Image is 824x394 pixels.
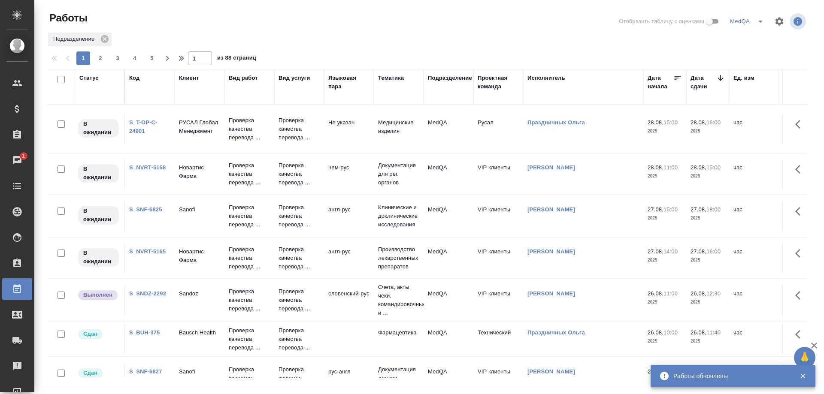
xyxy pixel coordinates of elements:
p: Проверка качества перевода ... [229,161,270,187]
button: Здесь прячутся важные кнопки [790,285,811,306]
button: Закрыть [794,372,812,380]
span: Посмотреть информацию [790,13,808,30]
p: 14:00 [663,248,678,255]
td: MedQA [424,363,473,393]
div: Языковая пара [328,74,370,91]
div: Код [129,74,139,82]
a: Праздничных Ольга [527,329,585,336]
p: 12:30 [706,290,721,297]
td: VIP клиенты [473,285,523,315]
a: S_BUH-375 [129,329,160,336]
td: нем-рус [324,159,374,189]
p: Sanofi [179,367,220,376]
p: 2025 [691,256,725,265]
td: Русал [473,114,523,144]
a: [PERSON_NAME] [527,368,575,375]
p: Проверка качества перевода ... [229,203,270,229]
button: 5 [145,51,159,65]
div: Ед. изм [733,74,754,82]
td: VIP клиенты [473,159,523,189]
p: Проверка качества перевода ... [279,116,320,142]
p: 2025 [691,172,725,180]
button: Здесь прячутся важные кнопки [790,114,811,135]
div: Статус [79,74,99,82]
p: 26.08, [691,329,706,336]
span: из 88 страниц [217,53,256,65]
td: VIP клиенты [473,243,523,273]
a: 1 [2,150,32,171]
p: 27.08, [648,206,663,213]
div: split button [728,15,769,28]
p: 2025 [648,337,682,346]
td: MedQA [424,243,473,273]
p: Проверка качества перевода ... [229,287,270,313]
button: Здесь прячутся важные кнопки [790,201,811,222]
p: 16:00 [706,119,721,126]
td: Не указан [324,114,374,144]
p: В ожидании [83,165,114,182]
td: час [729,285,779,315]
button: 2 [94,51,107,65]
p: 2025 [648,127,682,135]
p: 11:00 [663,290,678,297]
div: Менеджер проверил работу исполнителя, передает ее на следующий этап [77,328,120,340]
td: 1.66 [779,363,822,393]
p: 27.08, [648,248,663,255]
p: 11:40 [706,329,721,336]
td: VIP клиенты [473,201,523,231]
p: Клинические и доклинические исследования [378,203,419,229]
button: 3 [111,51,124,65]
div: Дата начала [648,74,673,91]
p: Выполнен [83,291,112,299]
td: MedQA [424,324,473,354]
td: час [729,114,779,144]
p: Сдан [83,369,97,377]
span: 5 [145,54,159,63]
td: Технический [473,324,523,354]
div: Подразделение [428,74,472,82]
p: РУСАЛ Глобал Менеджмент [179,118,220,135]
button: Здесь прячутся важные кнопки [790,159,811,180]
a: S_T-OP-C-24901 [129,119,158,134]
td: час [729,159,779,189]
p: 16:00 [706,248,721,255]
span: Отобразить таблицу с оценками [619,17,704,26]
a: Праздничных Ольга [527,119,585,126]
button: Здесь прячутся важные кнопки [790,324,811,345]
div: Дата сдачи [691,74,716,91]
div: Исполнитель [527,74,565,82]
div: Клиент [179,74,199,82]
a: S_SNF-6825 [129,206,162,213]
p: Проверка качества перевода ... [279,203,320,229]
span: Настроить таблицу [769,11,790,32]
div: Менеджер проверил работу исполнителя, передает ее на следующий этап [77,367,120,379]
a: [PERSON_NAME] [527,248,575,255]
p: Документация для рег. органов [378,161,419,187]
td: 1 [779,285,822,315]
span: 2 [94,54,107,63]
span: Работы [47,11,88,25]
td: 1 [779,114,822,144]
a: S_SNDZ-2292 [129,290,166,297]
p: 15:00 [706,164,721,171]
p: 28.08, [648,164,663,171]
td: 4 [779,159,822,189]
td: VIP клиенты [473,363,523,393]
td: MedQA [424,159,473,189]
td: MedQA [424,201,473,231]
p: Проверка качества перевода ... [279,161,320,187]
p: 11:00 [663,164,678,171]
div: Исполнитель назначен, приступать к работе пока рано [77,163,120,183]
p: Bausch Health [179,328,220,337]
div: Исполнитель завершил работу [77,289,120,301]
p: Проверка качества перевода ... [279,326,320,352]
p: 2025 [648,256,682,265]
p: 2025 [691,214,725,223]
button: 🙏 [794,347,815,368]
p: 2025 [648,376,682,385]
p: Проверка качества перевода ... [279,245,320,271]
a: [PERSON_NAME] [527,206,575,213]
p: 10:00 [663,329,678,336]
p: 27.08, [691,206,706,213]
p: 2025 [691,298,725,307]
